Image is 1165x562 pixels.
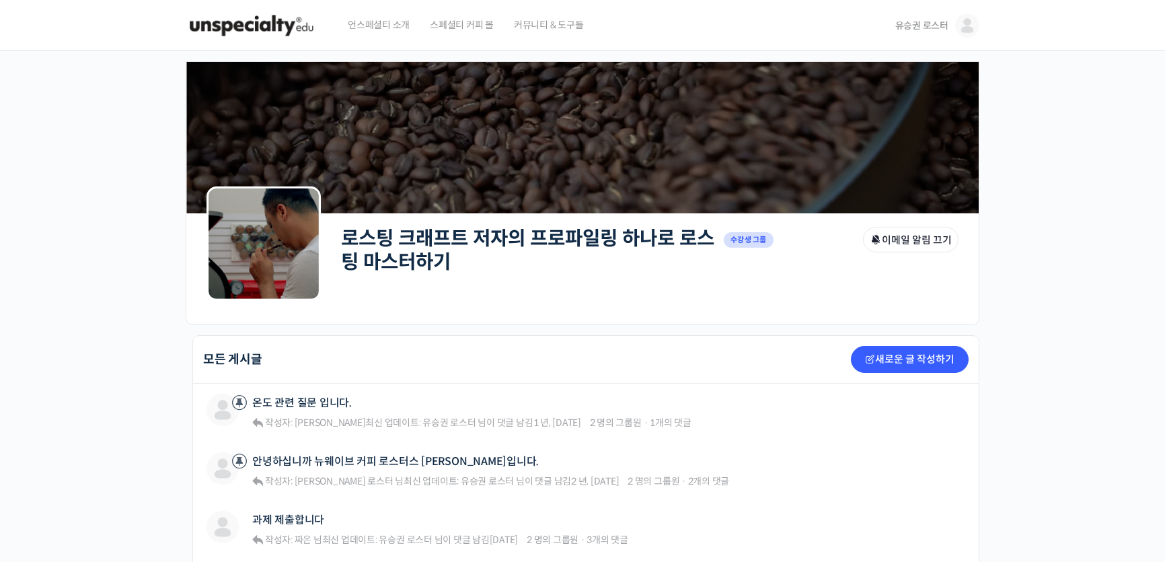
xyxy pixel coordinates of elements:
[650,417,691,429] span: 1개의 댓글
[422,417,476,429] span: 유승권 로스터
[265,475,729,487] div: 최신 업데이트:
[341,226,714,274] a: 로스팅 크래프트 저자의 프로파일링 하나로 로스팅 마스터하기
[203,353,262,365] h2: 모든 게시글
[571,475,619,487] a: 2 년, [DATE]
[265,534,322,546] span: 작성자: 짜온 님
[681,475,686,487] span: ·
[895,20,948,32] span: 유승권 로스터
[421,417,581,429] span: 님이 댓글 남김
[580,534,585,546] span: ·
[265,417,366,429] span: 작성자: [PERSON_NAME]
[459,475,514,487] a: 유승권 로스터
[490,534,519,546] a: [DATE]
[628,475,679,487] span: 2 명의 그룹원
[459,475,619,487] span: 님이 댓글 남김
[206,186,321,301] img: Group logo of 로스팅 크래프트 저자의 프로파일링 하나로 로스팅 마스터하기
[252,396,352,409] a: 온도 관련 질문 입니다.
[252,514,324,526] a: 과제 제출합니다
[587,534,628,546] span: 3개의 댓글
[377,534,433,546] a: 유승권 로스터
[377,534,519,546] span: 님이 댓글 남김
[379,534,432,546] span: 유승권 로스터
[590,417,642,429] span: 2 명의 그룹원
[252,455,539,468] a: 안녕하십니까 뉴웨이브 커피 로스터스 [PERSON_NAME]입니다.
[724,232,774,248] span: 수강생 그룹
[851,346,969,373] a: 새로운 글 작성하기
[265,534,628,546] div: 최신 업데이트:
[688,475,730,487] span: 2개의 댓글
[644,417,648,429] span: ·
[265,475,404,487] span: 작성자: [PERSON_NAME] 로스터 님
[533,417,581,429] a: 1 년, [DATE]
[421,417,476,429] a: 유승권 로스터
[863,227,959,252] button: 이메일 알림 끄기
[461,475,514,487] span: 유승권 로스터
[265,417,691,429] div: 최신 업데이트:
[527,534,578,546] span: 2 명의 그룹원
